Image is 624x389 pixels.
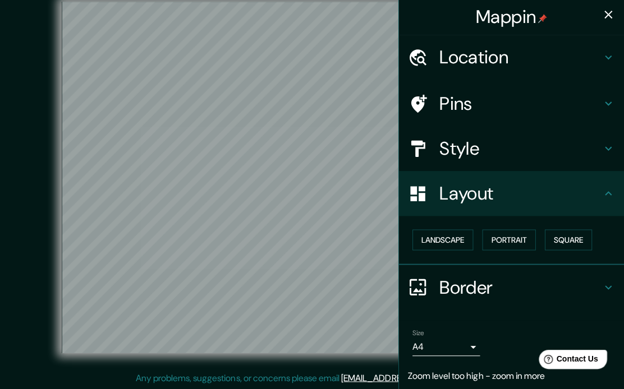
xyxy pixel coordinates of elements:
div: A4 [413,338,480,356]
p: Zoom level too high - zoom in more [409,369,615,383]
button: Square [545,230,592,251]
div: Pins [400,82,624,127]
h4: Border [440,276,602,299]
a: [EMAIL_ADDRESS][DOMAIN_NAME] [342,372,481,383]
label: Size [413,328,425,337]
button: Landscape [413,230,474,251]
img: pin-icon.png [538,15,547,24]
h4: Layout [440,183,602,205]
div: Location [400,36,624,81]
button: Portrait [483,230,536,251]
h4: Location [440,47,602,70]
div: Border [400,265,624,310]
div: Style [400,127,624,172]
h4: Pins [440,93,602,115]
iframe: Help widget launcher [524,345,612,377]
h4: Style [440,138,602,160]
h4: Mappin [476,7,548,29]
p: Any problems, suggestions, or concerns please email . [137,371,483,385]
canvas: Map [64,3,560,353]
div: Layout [400,172,624,216]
